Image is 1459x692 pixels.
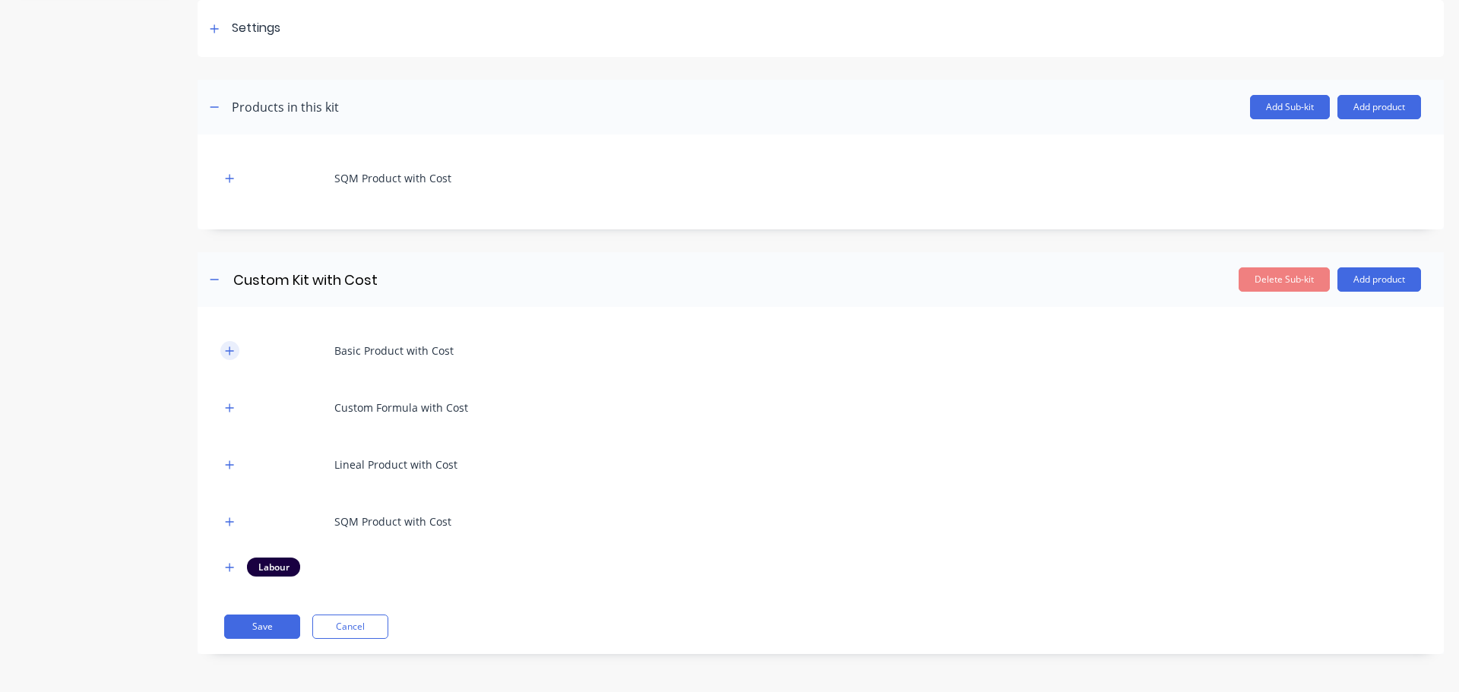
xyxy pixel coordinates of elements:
[1239,267,1330,292] button: Delete Sub-kit
[232,19,280,38] div: Settings
[1337,95,1421,119] button: Add product
[334,400,468,416] div: Custom Formula with Cost
[232,269,501,291] input: Enter sub-kit name
[334,513,451,529] div: SQM Product with Cost
[334,457,457,472] div: Lineal Product with Cost
[334,170,451,186] div: SQM Product with Cost
[1337,267,1421,292] button: Add product
[334,343,454,359] div: Basic Product with Cost
[224,615,300,639] button: Save
[247,558,300,576] div: Labour
[312,615,388,639] button: Cancel
[232,98,339,116] div: Products in this kit
[1250,95,1330,119] button: Add Sub-kit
